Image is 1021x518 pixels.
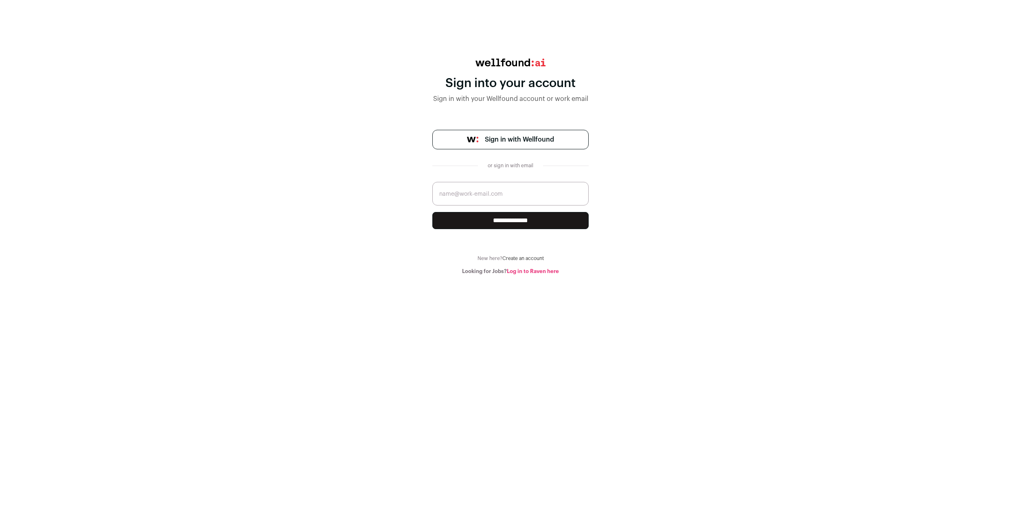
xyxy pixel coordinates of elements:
[484,162,537,169] div: or sign in with email
[485,135,554,144] span: Sign in with Wellfound
[432,94,589,104] div: Sign in with your Wellfound account or work email
[507,269,559,274] a: Log in to Raven here
[432,182,589,205] input: name@work-email.com
[432,76,589,91] div: Sign into your account
[432,130,589,149] a: Sign in with Wellfound
[467,137,478,142] img: wellfound-symbol-flush-black-fb3c872781a75f747ccb3a119075da62bfe97bd399995f84a933054e44a575c4.png
[502,256,544,261] a: Create an account
[432,255,589,262] div: New here?
[432,268,589,275] div: Looking for Jobs?
[475,59,546,66] img: wellfound:ai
